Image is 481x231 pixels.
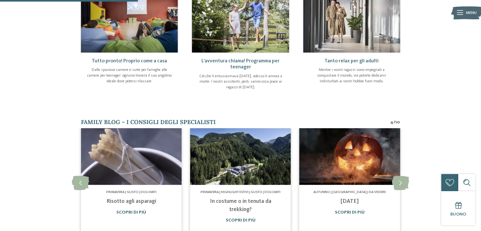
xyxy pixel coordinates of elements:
[390,119,393,125] span: 4
[335,210,365,215] a: Scopri di più
[81,118,216,126] span: Family Blog – i consigli degli specialisti
[87,67,172,84] p: Dalle spaziose camere e suite per famiglie alle camere per teenager: ognuno troverà il suo angoli...
[393,119,395,125] span: /
[324,59,379,64] span: Tanto relax per gli adulti
[106,190,157,194] span: Primavera | Gusto | Dolomiti
[210,198,271,212] a: In costume o in tenuta da trekking?
[225,218,255,222] a: Scopri di più
[200,190,281,194] span: Primavera | Highlight estivi | Gusto | Dolomiti
[313,190,386,194] span: Autunno | [GEOGRAPHIC_DATA] | Da vedere
[395,119,400,125] span: 10
[309,67,394,84] p: Mentre i vostri ragazzi sono impegnati a conquistare il mondo, voi potrete dedicarvi indisturbati...
[441,191,475,225] a: Buono
[201,59,280,70] span: L’avventura chiama! Programma per teenager
[450,212,466,216] span: Buono
[190,128,291,185] img: Progettate delle vacanze con i vostri figli teenager?
[341,198,359,204] a: [DATE]
[299,128,400,185] img: Progettate delle vacanze con i vostri figli teenager?
[198,73,283,90] p: Ciò che li entusiasmava [DATE], adesso li annoia a morte. I nostri assistenti, però, sanno cosa p...
[81,128,182,185] img: Progettate delle vacanze con i vostri figli teenager?
[92,59,167,64] span: Tutto pronto! Proprio come a casa
[116,210,146,215] a: Scopri di più
[107,198,156,204] a: Risotto agli asparagi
